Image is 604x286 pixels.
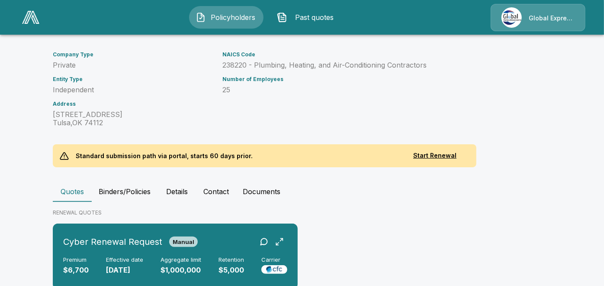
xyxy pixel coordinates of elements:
button: Start Renewal [400,148,469,164]
iframe: Chat Widget [561,244,604,286]
p: $1,000,000 [161,265,201,275]
button: Binders/Policies [92,181,157,202]
a: Agency IconGlobal Express Underwriters [491,4,585,31]
p: 25 [222,86,466,94]
button: Quotes [53,181,92,202]
h6: Premium [63,257,89,263]
h6: Carrier [261,257,287,263]
p: Private [53,61,212,69]
button: Past quotes IconPast quotes [270,6,345,29]
p: Global Express Underwriters [529,14,575,23]
h6: Effective date [106,257,143,263]
h6: Entity Type [53,76,212,82]
span: Past quotes [291,12,338,23]
span: Policyholders [209,12,257,23]
img: Carrier [261,265,287,274]
p: $5,000 [218,265,244,275]
h6: Cyber Renewal Request [63,235,162,249]
div: policyholder tabs [53,181,551,202]
h6: Address [53,101,212,107]
h6: Retention [218,257,244,263]
p: $6,700 [63,265,89,275]
img: Past quotes Icon [277,12,287,23]
p: RENEWAL QUOTES [53,209,551,217]
button: Details [157,181,196,202]
p: [STREET_ADDRESS] Tulsa , OK 74112 [53,110,212,127]
img: Policyholders Icon [196,12,206,23]
button: Documents [236,181,287,202]
img: AA Logo [22,11,39,24]
img: Agency Icon [501,7,522,28]
h6: Number of Employees [222,76,466,82]
span: Manual [169,238,198,245]
p: [DATE] [106,265,143,275]
h6: Aggregate limit [161,257,201,263]
p: Standard submission path via portal, starts 60 days prior. [69,144,260,167]
button: Policyholders IconPolicyholders [189,6,263,29]
p: Independent [53,86,212,94]
button: Contact [196,181,236,202]
h6: NAICS Code [222,52,466,58]
p: 238220 - Plumbing, Heating, and Air-Conditioning Contractors [222,61,466,69]
h6: Company Type [53,52,212,58]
